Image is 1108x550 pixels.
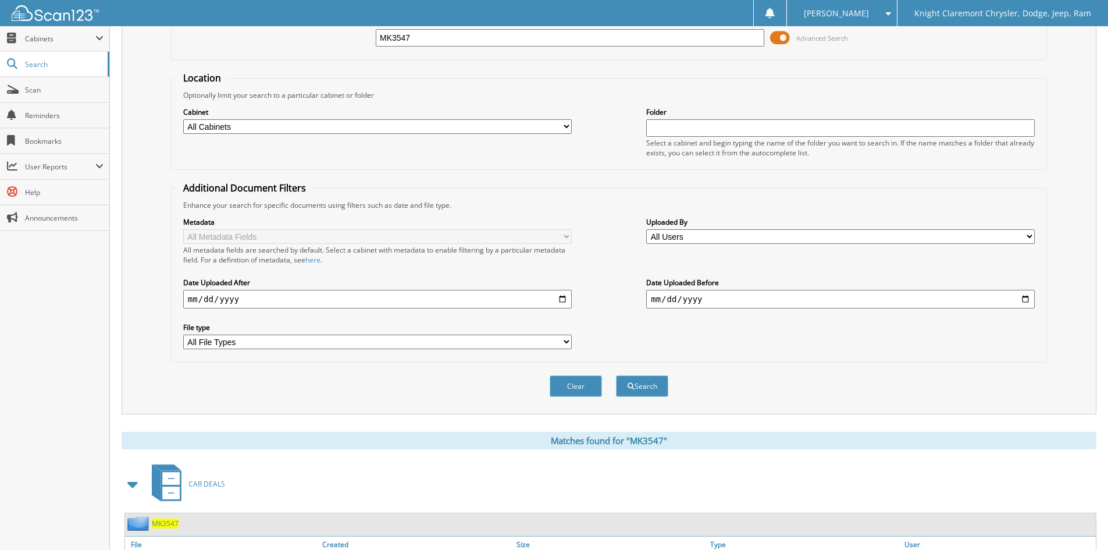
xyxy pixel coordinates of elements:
[646,290,1035,308] input: end
[183,278,572,288] label: Date Uploaded After
[25,213,104,223] span: Announcements
[646,138,1035,158] div: Select a cabinet and begin typing the name of the folder you want to search in. If the name match...
[12,5,99,21] img: scan123-logo-white.svg
[183,245,572,265] div: All metadata fields are searched by default. Select a cabinet with metadata to enable filtering b...
[25,85,104,95] span: Scan
[177,182,312,194] legend: Additional Document Filters
[122,432,1096,449] div: Matches found for "MK3547"
[183,290,572,308] input: start
[1050,494,1108,550] iframe: Chat Widget
[177,72,227,84] legend: Location
[25,162,95,172] span: User Reports
[25,187,104,197] span: Help
[550,375,602,397] button: Clear
[25,34,95,44] span: Cabinets
[177,90,1041,100] div: Optionally limit your search to a particular cabinet or folder
[646,217,1035,227] label: Uploaded By
[914,10,1091,17] span: Knight Claremont Chrysler, Dodge, Jeep, Ram
[183,217,572,227] label: Metadata
[804,10,869,17] span: [PERSON_NAME]
[183,107,572,117] label: Cabinet
[25,111,104,120] span: Reminders
[25,136,104,146] span: Bookmarks
[305,255,320,265] a: here
[152,519,179,528] a: MK3547
[646,107,1035,117] label: Folder
[188,479,225,489] span: CAR DEALS
[25,59,102,69] span: Search
[183,322,572,332] label: File type
[145,461,225,507] a: CAR DEALS
[177,200,1041,210] div: Enhance your search for specific documents using filters such as date and file type.
[127,516,152,531] img: folder2.png
[616,375,668,397] button: Search
[646,278,1035,288] label: Date Uploaded Before
[796,34,848,42] span: Advanced Search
